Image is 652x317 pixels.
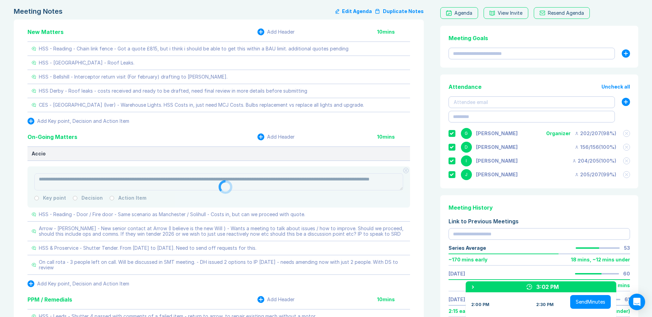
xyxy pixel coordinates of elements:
[267,297,295,302] div: Add Header
[498,10,522,16] div: View Invite
[601,84,630,90] button: Uncheck all
[32,151,406,156] div: Accio
[449,203,630,212] div: Meeting History
[39,46,349,51] div: HSS - Reading - Chain link fence - Got a quote £815, but i think i should be able to get this wit...
[461,142,472,153] div: D
[575,131,616,136] div: 202 / 207 ( 98 %)
[476,131,518,136] div: Gemma White
[440,7,478,19] a: Agenda
[37,281,129,286] div: Add Key point, Decision and Action Item
[461,128,472,139] div: G
[534,7,590,19] button: Resend Agenda
[39,60,134,66] div: HSS - [GEOGRAPHIC_DATA] - Roof Leaks.
[575,172,616,177] div: 205 / 207 ( 99 %)
[257,28,295,35] button: Add Header
[257,296,295,303] button: Add Header
[27,280,129,287] button: Add Key point, Decision and Action Item
[536,302,554,307] div: 2:30 PM
[610,283,630,288] div: 30 mins
[335,7,372,15] button: Edit Agenda
[572,158,616,164] div: 204 / 205 ( 100 %)
[471,302,489,307] div: 2:00 PM
[624,245,630,251] div: 53
[37,118,129,124] div: Add Key point, Decision and Action Item
[449,297,465,302] a: [DATE]
[449,308,472,314] div: 2:15 early
[548,10,584,16] div: Resend Agenda
[14,7,63,15] div: Meeting Notes
[449,271,465,277] a: [DATE]
[267,134,295,140] div: Add Header
[39,88,307,94] div: HSS Derby - Roof leaks - costs received and ready to be drafted, need final review in more detail...
[39,212,305,217] div: HSS - Reading - Door / Fire door - Same scenario as Manchester / Solihull - Costs in, but can we ...
[27,118,129,125] button: Add Key point, Decision and Action Item
[39,74,228,80] div: HSS - Bellshill - Interceptor return visit (For february) drafting to [PERSON_NAME].
[461,155,472,166] div: I
[377,134,410,140] div: 10 mins
[449,245,486,251] div: Series Average
[623,271,630,277] div: 60
[449,217,630,225] div: Link to Previous Meetings
[39,226,406,237] div: Arrow - [PERSON_NAME] - New senior contact at Arrow (I believe is the new Will ) - Wants a meetin...
[476,144,518,150] div: David Hayter
[377,297,410,302] div: 10 mins
[27,133,77,141] div: On-Going Matters
[461,169,472,180] div: J
[625,297,630,302] div: 61
[570,295,611,309] button: SendMinutes
[484,7,528,19] button: View Invite
[267,29,295,35] div: Add Header
[257,133,295,140] button: Add Header
[449,83,482,91] div: Attendance
[39,102,364,108] div: CES - [GEOGRAPHIC_DATA] (Iver) - Warehouse Lights. HSS Costs in, just need MCJ Costs. Bulbs repla...
[39,259,406,270] div: On call rota - 3 people left on call. Will be discussed in SMT meeting. - DH issued 2 options to ...
[375,7,424,15] button: Duplicate Notes
[39,245,256,251] div: HSS & Proservice - Shutter Tender. From [DATE] to [DATE]. Need to send off requests for this.
[476,158,518,164] div: Iain Parnell
[377,29,410,35] div: 10 mins
[536,283,559,291] div: 3:02 PM
[449,257,487,262] div: ~ 170 mins early
[629,294,645,310] div: Open Intercom Messenger
[449,34,630,42] div: Meeting Goals
[454,10,472,16] div: Agenda
[571,257,630,262] div: 18 mins , ~ 12 mins under
[575,144,616,150] div: 156 / 156 ( 100 %)
[27,28,64,36] div: New Matters
[546,131,571,136] div: Organizer
[27,295,72,304] div: PPM / Remedials
[605,308,630,314] div: ( 29 under )
[476,172,518,177] div: Jonny Welbourn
